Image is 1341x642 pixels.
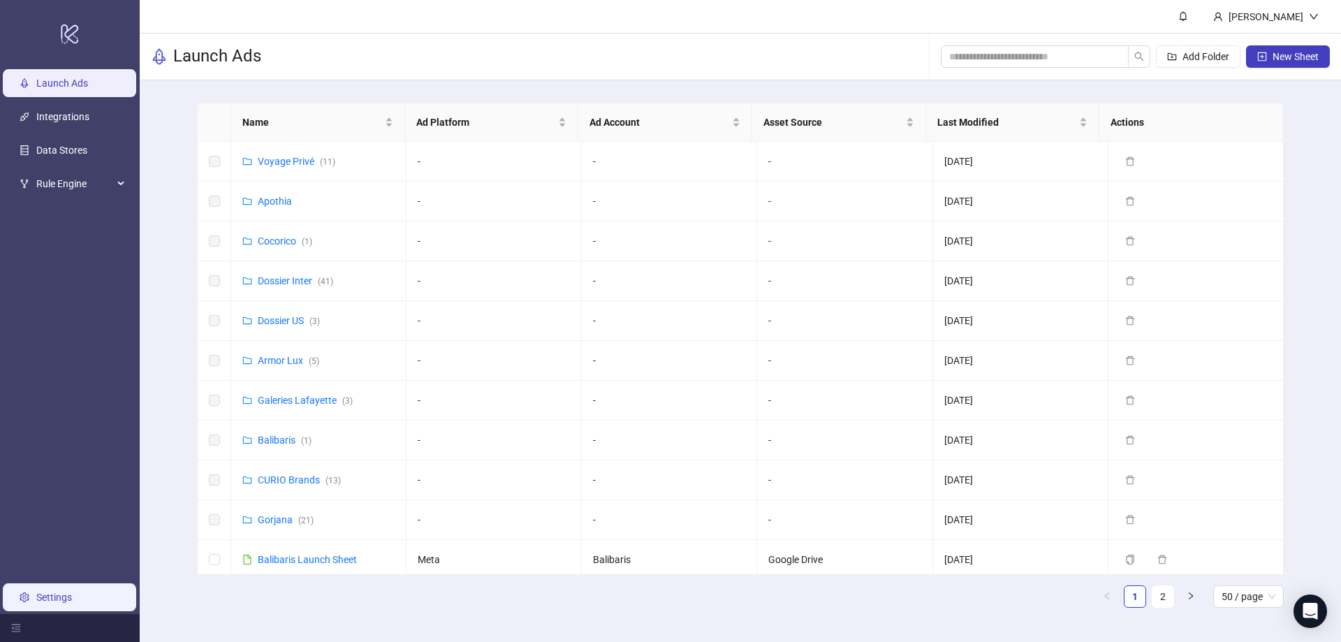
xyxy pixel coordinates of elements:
[1152,585,1174,608] li: 2
[258,514,314,525] a: Gorjana(21)
[416,115,556,130] span: Ad Platform
[933,500,1108,540] td: [DATE]
[320,157,335,167] span: ( 11 )
[258,435,312,446] a: Balibaris(1)
[242,316,252,326] span: folder
[933,421,1108,460] td: [DATE]
[757,540,932,580] td: Google Drive
[318,277,333,286] span: ( 41 )
[242,276,252,286] span: folder
[1125,356,1135,365] span: delete
[36,592,72,603] a: Settings
[582,500,757,540] td: -
[757,182,932,221] td: -
[1180,585,1202,608] li: Next Page
[258,395,353,406] a: Galeries Lafayette(3)
[242,515,252,525] span: folder
[406,381,582,421] td: -
[406,500,582,540] td: -
[1156,45,1240,68] button: Add Folder
[933,221,1108,261] td: [DATE]
[578,103,752,142] th: Ad Account
[1125,555,1135,564] span: copy
[757,142,932,182] td: -
[1125,475,1135,485] span: delete
[582,182,757,221] td: -
[933,301,1108,341] td: [DATE]
[406,540,582,580] td: Meta
[1134,52,1144,61] span: search
[1223,9,1309,24] div: [PERSON_NAME]
[757,341,932,381] td: -
[933,142,1108,182] td: [DATE]
[258,554,357,565] a: Balibaris Launch Sheet
[1187,592,1195,600] span: right
[309,316,320,326] span: ( 3 )
[242,196,252,206] span: folder
[325,476,341,486] span: ( 13 )
[757,421,932,460] td: -
[752,103,926,142] th: Asset Source
[242,475,252,485] span: folder
[582,261,757,301] td: -
[933,182,1108,221] td: [DATE]
[258,315,320,326] a: Dossier US(3)
[1167,52,1177,61] span: folder-add
[1096,585,1118,608] li: Previous Page
[36,78,88,89] a: Launch Ads
[1273,51,1319,62] span: New Sheet
[589,115,729,130] span: Ad Account
[1178,11,1188,21] span: bell
[242,555,252,564] span: file
[1213,585,1284,608] div: Page Size
[242,156,252,166] span: folder
[933,381,1108,421] td: [DATE]
[231,103,405,142] th: Name
[406,341,582,381] td: -
[242,115,382,130] span: Name
[933,261,1108,301] td: [DATE]
[258,156,335,167] a: Voyage Privé(11)
[582,381,757,421] td: -
[582,301,757,341] td: -
[757,500,932,540] td: -
[1124,585,1146,608] li: 1
[1099,103,1273,142] th: Actions
[582,460,757,500] td: -
[1125,236,1135,246] span: delete
[1222,586,1275,607] span: 50 / page
[1125,316,1135,326] span: delete
[242,356,252,365] span: folder
[933,460,1108,500] td: [DATE]
[1180,585,1202,608] button: right
[406,221,582,261] td: -
[258,474,341,486] a: CURIO Brands(13)
[1125,515,1135,525] span: delete
[1257,52,1267,61] span: plus-square
[1309,12,1319,22] span: down
[1125,156,1135,166] span: delete
[1124,586,1145,607] a: 1
[20,180,29,189] span: fork
[1294,594,1327,628] div: Open Intercom Messenger
[1152,586,1173,607] a: 2
[933,341,1108,381] td: [DATE]
[757,460,932,500] td: -
[757,381,932,421] td: -
[1246,45,1330,68] button: New Sheet
[298,516,314,525] span: ( 21 )
[582,341,757,381] td: -
[933,540,1108,580] td: [DATE]
[582,142,757,182] td: -
[582,221,757,261] td: -
[1125,196,1135,206] span: delete
[757,261,932,301] td: -
[1182,51,1229,62] span: Add Folder
[258,275,333,286] a: Dossier Inter(41)
[36,170,113,198] span: Rule Engine
[406,261,582,301] td: -
[309,356,319,366] span: ( 5 )
[242,395,252,405] span: folder
[301,436,312,446] span: ( 1 )
[151,48,168,65] span: rocket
